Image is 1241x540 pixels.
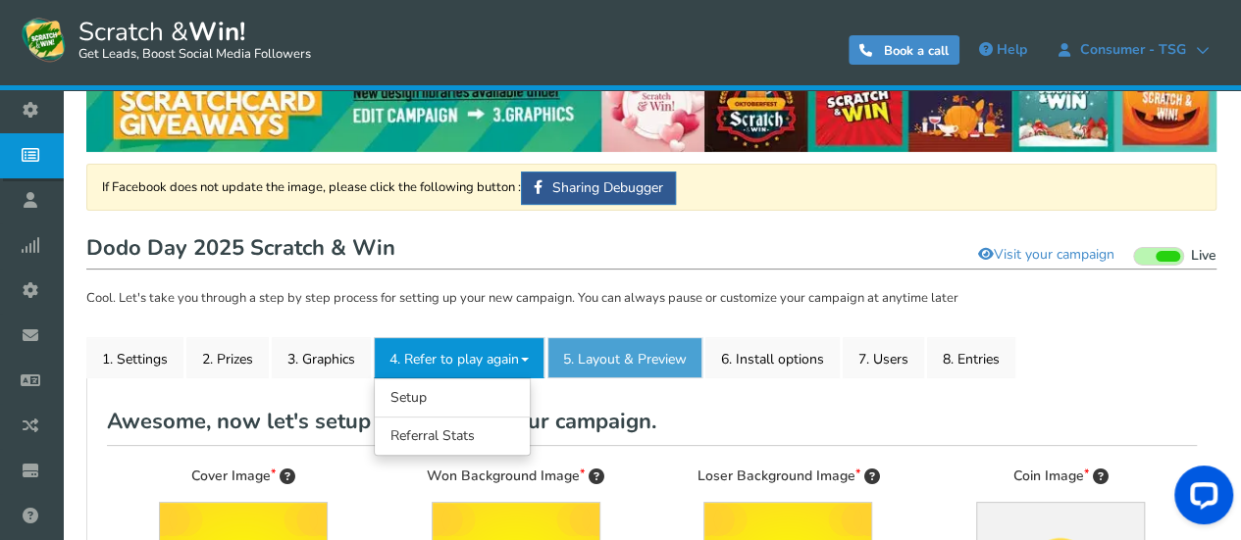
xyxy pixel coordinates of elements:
[86,289,1216,309] p: Cool. Let's take you through a step by step process for setting up your new campaign. You can alw...
[1191,247,1216,266] span: Live
[375,378,530,417] a: Setup
[86,230,1216,270] h1: Dodo Day 2025 Scratch & Win
[843,337,924,378] a: 7. Users
[375,417,530,455] a: Referral Stats
[107,398,1197,445] h2: Awesome, now let's setup graphics for your campaign.
[20,15,311,64] a: Scratch &Win! Get Leads, Boost Social Media Followers
[374,337,544,378] a: 4. Refer to play again
[884,42,949,60] span: Book a call
[86,337,183,378] a: 1. Settings
[997,40,1027,59] span: Help
[69,15,311,64] span: Scratch &
[1013,466,1109,487] label: Coin Image
[1070,42,1196,58] span: Consumer - TSG
[188,15,245,49] strong: Win!
[1159,458,1241,540] iframe: LiveChat chat widget
[927,337,1015,378] a: 8. Entries
[521,172,676,205] a: Sharing Debugger
[20,15,69,64] img: Scratch and Win
[547,337,702,378] a: 5. Layout & Preview
[965,238,1127,271] a: Visit your campaign
[78,47,311,63] small: Get Leads, Boost Social Media Followers
[86,164,1216,211] div: If Facebook does not update the image, please click the following button :
[427,466,604,487] label: Won Background Image
[705,337,840,378] a: 6. Install options
[191,466,295,487] label: Cover Image
[272,337,371,378] a: 3. Graphics
[697,466,879,487] label: Loser Background Image
[86,50,1216,152] img: festival-poster-2020.webp
[849,35,959,65] a: Book a call
[186,337,269,378] a: 2. Prizes
[969,34,1037,66] a: Help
